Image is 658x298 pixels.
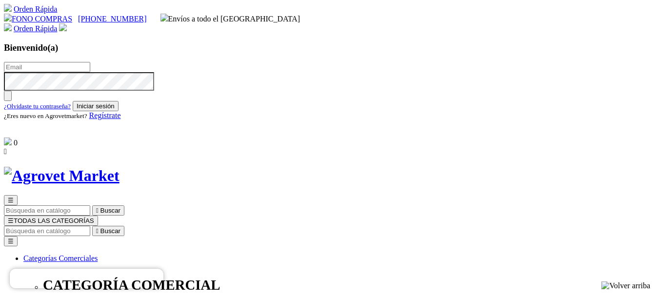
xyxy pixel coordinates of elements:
a: FONO COMPRAS [4,15,72,23]
img: Agrovet Market [4,167,120,185]
img: user.svg [59,23,67,31]
img: shopping-bag.svg [4,138,12,145]
a: Categorías Comerciales [23,254,98,262]
a: Acceda a su cuenta de cliente [59,24,67,33]
img: phone.svg [4,14,12,21]
a: Orden Rápida [14,24,57,33]
button:  Buscar [92,226,124,236]
img: delivery-truck.svg [160,14,168,21]
a: ¿Olvidaste tu contraseña? [4,101,71,110]
img: shopping-cart.svg [4,23,12,31]
small: ¿Eres nuevo en Agrovetmarket? [4,112,87,119]
p: CATEGORÍA COMERCIAL [43,277,654,293]
iframe: Brevo live chat [10,269,163,288]
span: Envíos a todo el [GEOGRAPHIC_DATA] [160,15,300,23]
span: ☰ [8,197,14,204]
a: [PHONE_NUMBER] [78,15,146,23]
input: Email [4,62,90,72]
i:  [96,227,99,235]
img: Volver arriba [601,281,650,290]
button:  Buscar [92,205,124,216]
button: Iniciar sesión [73,101,119,111]
small: ¿Olvidaste tu contraseña? [4,102,71,110]
input: Buscar [4,226,90,236]
span: Buscar [100,207,120,214]
span: 0 [14,139,18,147]
h3: Bienvenido(a) [4,42,654,53]
button: ☰ [4,195,18,205]
img: shopping-cart.svg [4,4,12,12]
button: ☰ [4,236,18,246]
span: ☰ [8,217,14,224]
i:  [96,207,99,214]
button: ☰TODAS LAS CATEGORÍAS [4,216,98,226]
span: Buscar [100,227,120,235]
a: Orden Rápida [14,5,57,13]
input: Buscar [4,205,90,216]
i:  [4,147,7,156]
a: Regístrate [89,111,121,119]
